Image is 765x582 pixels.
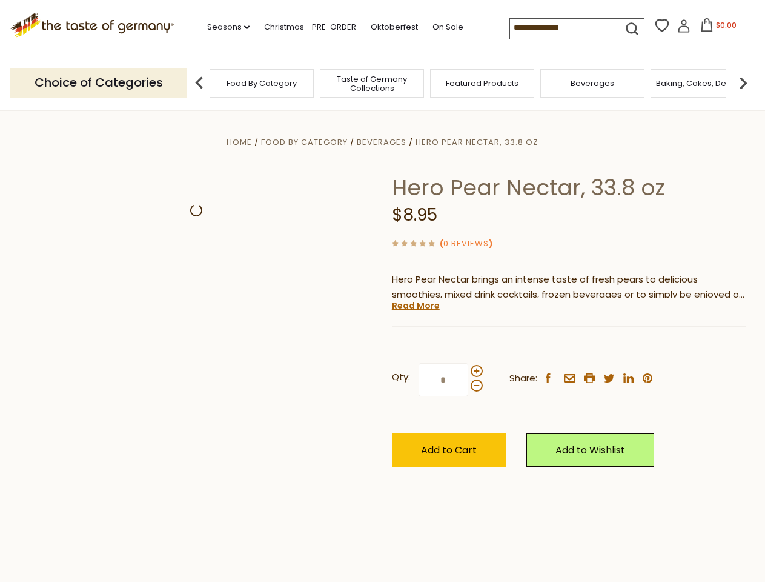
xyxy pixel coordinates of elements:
[731,71,755,95] img: next arrow
[392,174,746,201] h1: Hero Pear Nectar, 33.8 oz
[392,433,506,467] button: Add to Cart
[227,79,297,88] a: Food By Category
[392,370,410,385] strong: Qty:
[421,443,477,457] span: Add to Cart
[207,21,250,34] a: Seasons
[446,79,518,88] a: Featured Products
[693,18,744,36] button: $0.00
[716,20,737,30] span: $0.00
[432,21,463,34] a: On Sale
[419,363,468,396] input: Qty:
[392,203,437,227] span: $8.95
[357,136,406,148] a: Beverages
[656,79,750,88] a: Baking, Cakes, Desserts
[264,21,356,34] a: Christmas - PRE-ORDER
[392,299,440,312] a: Read More
[509,371,537,386] span: Share:
[571,79,614,88] a: Beverages
[440,238,492,249] span: ( )
[261,136,348,148] a: Food By Category
[416,136,538,148] a: Hero Pear Nectar, 33.8 oz
[227,136,252,148] a: Home
[392,272,746,303] p: Hero Pear Nectar brings an intense taste of fresh pears to delicious smoothies, mixed drink cockt...
[371,21,418,34] a: Oktoberfest
[10,68,187,98] p: Choice of Categories
[443,238,489,250] a: 0 Reviews
[323,75,420,93] a: Taste of Germany Collections
[187,71,211,95] img: previous arrow
[526,433,654,467] a: Add to Wishlist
